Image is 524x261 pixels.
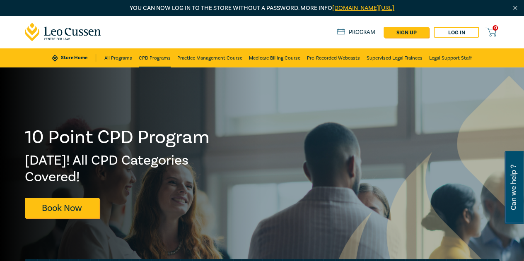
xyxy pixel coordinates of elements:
span: Can we help ? [510,156,517,219]
p: You can now log in to the store without a password. More info [25,4,500,13]
a: Program [337,29,375,36]
img: Close [512,5,519,12]
a: Supervised Legal Trainees [367,48,423,67]
a: All Programs [104,48,132,67]
a: Legal Support Staff [429,48,472,67]
span: 0 [493,25,498,31]
a: Store Home [52,54,96,62]
a: CPD Programs [139,48,171,67]
a: Practice Management Course [177,48,242,67]
a: Log in [434,27,479,38]
a: Medicare Billing Course [249,48,300,67]
a: sign up [384,27,429,38]
a: Book Now [25,198,99,218]
a: Pre-Recorded Webcasts [307,48,360,67]
h1: 10 Point CPD Program [25,127,210,148]
h2: [DATE]! All CPD Categories Covered! [25,152,210,185]
a: [DOMAIN_NAME][URL] [332,4,394,12]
